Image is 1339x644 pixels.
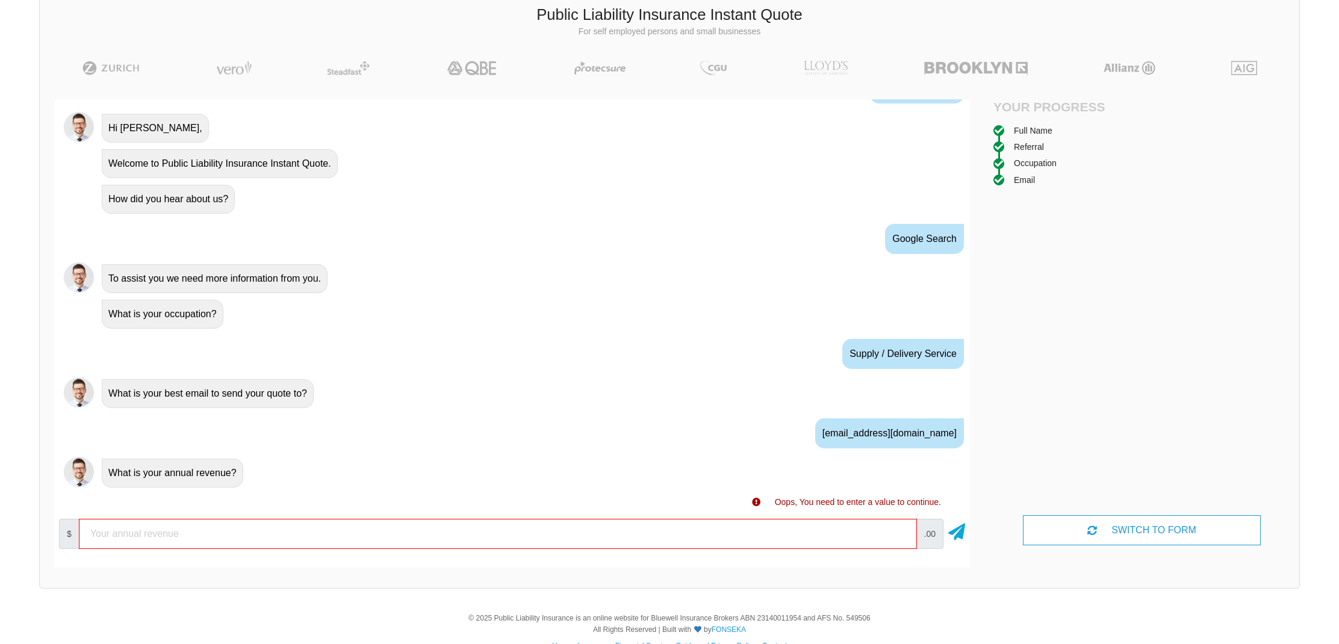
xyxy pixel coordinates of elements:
[102,379,314,408] div: What is your best email to send your quote to?
[712,625,746,634] a: FONSEKA
[322,61,375,75] img: Steadfast | Public Liability Insurance
[211,61,257,75] img: Vero | Public Liability Insurance
[64,457,94,487] img: Chatbot | PLI
[842,339,964,369] div: Supply / Delivery Service
[815,418,964,448] div: [EMAIL_ADDRESS][DOMAIN_NAME]
[1014,124,1052,137] div: Full Name
[64,112,94,142] img: Chatbot | PLI
[102,264,328,293] div: To assist you we need more information from you.
[64,377,94,407] img: Chatbot | PLI
[102,149,338,178] div: Welcome to Public Liability Insurance Instant Quote.
[1014,156,1057,170] div: Occupation
[49,26,1290,38] p: For self employed persons and small businesses
[775,497,941,507] span: Oops, You need to enter a value to continue.
[79,519,917,549] input: Your annual revenue
[885,224,964,254] div: Google Search
[993,99,1142,114] h4: Your Progress
[49,4,1290,26] h3: Public Liability Insurance Instant Quote
[1226,61,1262,75] img: AIG | Public Liability Insurance
[64,262,94,293] img: Chatbot | PLI
[695,61,732,75] img: CGU | Public Liability Insurance
[59,519,79,549] span: $
[1098,61,1161,75] img: Allianz | Public Liability Insurance
[1014,173,1035,187] div: Email
[102,459,243,488] div: What is your annual revenue?
[102,185,235,214] div: How did you hear about us?
[916,519,943,549] span: .00
[797,61,855,75] img: LLOYD's | Public Liability Insurance
[570,61,630,75] img: Protecsure | Public Liability Insurance
[102,300,223,329] div: What is your occupation?
[1023,515,1261,545] div: SWITCH TO FORM
[919,61,1032,75] img: Brooklyn | Public Liability Insurance
[1014,140,1044,153] div: Referral
[440,61,505,75] img: QBE | Public Liability Insurance
[77,61,145,75] img: Zurich | Public Liability Insurance
[102,114,209,143] div: Hi [PERSON_NAME],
